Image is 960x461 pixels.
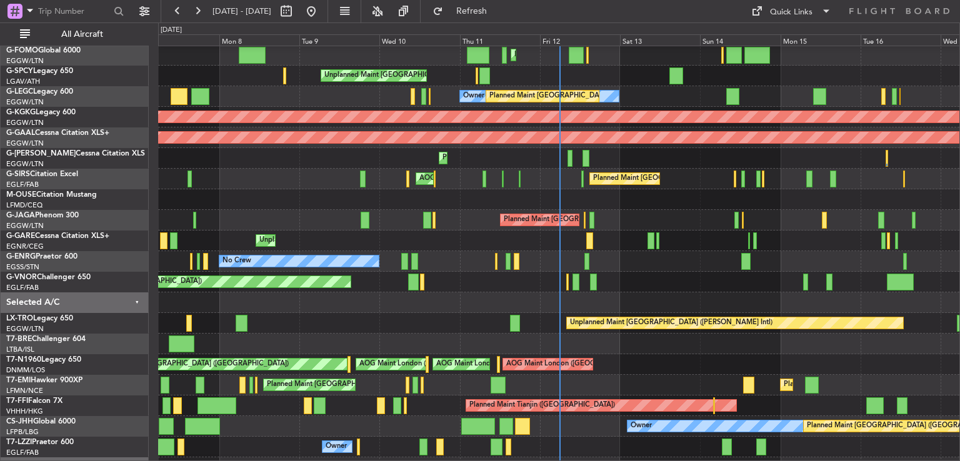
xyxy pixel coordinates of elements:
[6,47,81,54] a: G-FOMOGlobal 6000
[6,356,81,364] a: T7-N1960Legacy 650
[6,397,62,405] a: T7-FFIFalcon 7X
[14,24,136,44] button: All Aircraft
[6,180,39,189] a: EGLF/FAB
[6,262,39,272] a: EGSS/STN
[299,34,379,46] div: Tue 9
[6,335,86,343] a: T7-BREChallenger 604
[6,448,39,457] a: EGLF/FAB
[419,169,514,188] div: AOG Maint [PERSON_NAME]
[6,109,36,116] span: G-KGKG
[6,109,76,116] a: G-KGKGLegacy 600
[6,97,44,107] a: EGGW/LTN
[770,6,812,19] div: Quick Links
[139,34,219,46] div: Sun 7
[6,159,44,169] a: EGGW/LTN
[6,315,33,322] span: LX-TRO
[781,34,861,46] div: Mon 15
[324,66,527,85] div: Unplanned Maint [GEOGRAPHIC_DATA] ([PERSON_NAME] Intl)
[460,34,540,46] div: Thu 11
[427,1,502,21] button: Refresh
[6,324,44,334] a: EGGW/LTN
[6,139,44,148] a: EGGW/LTN
[745,1,837,21] button: Quick Links
[700,34,780,46] div: Sun 14
[6,427,39,437] a: LFPB/LBG
[379,34,459,46] div: Wed 10
[436,355,576,374] div: AOG Maint London ([GEOGRAPHIC_DATA])
[6,221,44,230] a: EGGW/LTN
[6,201,42,210] a: LFMD/CEQ
[6,242,44,251] a: EGNR/CEG
[6,377,82,384] a: T7-EMIHawker 900XP
[489,87,686,106] div: Planned Maint [GEOGRAPHIC_DATA] ([GEOGRAPHIC_DATA])
[6,274,91,281] a: G-VNORChallenger 650
[6,377,31,384] span: T7-EMI
[6,129,109,137] a: G-GAALCessna Citation XLS+
[6,386,43,395] a: LFMN/NCE
[6,212,79,219] a: G-JAGAPhenom 300
[442,149,639,167] div: Planned Maint [GEOGRAPHIC_DATA] ([GEOGRAPHIC_DATA])
[631,417,652,435] div: Owner
[259,231,372,250] div: Unplanned Maint [PERSON_NAME]
[6,439,32,446] span: T7-LZZI
[593,169,790,188] div: Planned Maint [GEOGRAPHIC_DATA] ([GEOGRAPHIC_DATA])
[6,118,44,127] a: EGGW/LTN
[6,274,37,281] span: G-VNOR
[6,191,97,199] a: M-OUSECitation Mustang
[6,253,77,260] a: G-ENRGPraetor 600
[784,375,903,394] div: Planned Maint [GEOGRAPHIC_DATA]
[463,87,484,106] div: Owner
[514,46,711,64] div: Planned Maint [GEOGRAPHIC_DATA] ([GEOGRAPHIC_DATA])
[446,7,498,16] span: Refresh
[6,439,74,446] a: T7-LZZIPraetor 600
[219,34,299,46] div: Mon 8
[620,34,700,46] div: Sat 13
[6,356,41,364] span: T7-N1960
[6,47,38,54] span: G-FOMO
[6,315,73,322] a: LX-TROLegacy 650
[161,25,182,36] div: [DATE]
[6,232,109,240] a: G-GARECessna Citation XLS+
[6,150,145,157] a: G-[PERSON_NAME]Cessna Citation XLS
[504,211,701,229] div: Planned Maint [GEOGRAPHIC_DATA] ([GEOGRAPHIC_DATA])
[6,253,36,260] span: G-ENRG
[540,34,620,46] div: Fri 12
[6,365,45,375] a: DNMM/LOS
[6,129,35,137] span: G-GAAL
[6,171,30,178] span: G-SIRS
[6,88,33,96] span: G-LEGC
[6,335,32,343] span: T7-BRE
[6,150,76,157] span: G-[PERSON_NAME]
[38,2,110,21] input: Trip Number
[6,77,40,86] a: LGAV/ATH
[267,375,386,394] div: Planned Maint [GEOGRAPHIC_DATA]
[6,171,78,178] a: G-SIRSCitation Excel
[6,418,33,425] span: CS-JHH
[6,397,28,405] span: T7-FFI
[212,6,271,17] span: [DATE] - [DATE]
[6,88,73,96] a: G-LEGCLegacy 600
[83,355,289,374] div: Unplanned Maint [GEOGRAPHIC_DATA] ([GEOGRAPHIC_DATA])
[6,67,33,75] span: G-SPCY
[222,252,251,270] div: No Crew
[326,437,347,456] div: Owner
[861,34,941,46] div: Tue 16
[6,212,35,219] span: G-JAGA
[6,407,43,416] a: VHHH/HKG
[6,191,36,199] span: M-OUSE
[32,30,132,39] span: All Aircraft
[506,355,646,374] div: AOG Maint London ([GEOGRAPHIC_DATA])
[469,396,615,415] div: Planned Maint Tianjin ([GEOGRAPHIC_DATA])
[6,345,34,354] a: LTBA/ISL
[570,314,772,332] div: Unplanned Maint [GEOGRAPHIC_DATA] ([PERSON_NAME] Intl)
[6,67,73,75] a: G-SPCYLegacy 650
[6,56,44,66] a: EGGW/LTN
[359,355,499,374] div: AOG Maint London ([GEOGRAPHIC_DATA])
[6,418,76,425] a: CS-JHHGlobal 6000
[6,283,39,292] a: EGLF/FAB
[6,232,35,240] span: G-GARE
